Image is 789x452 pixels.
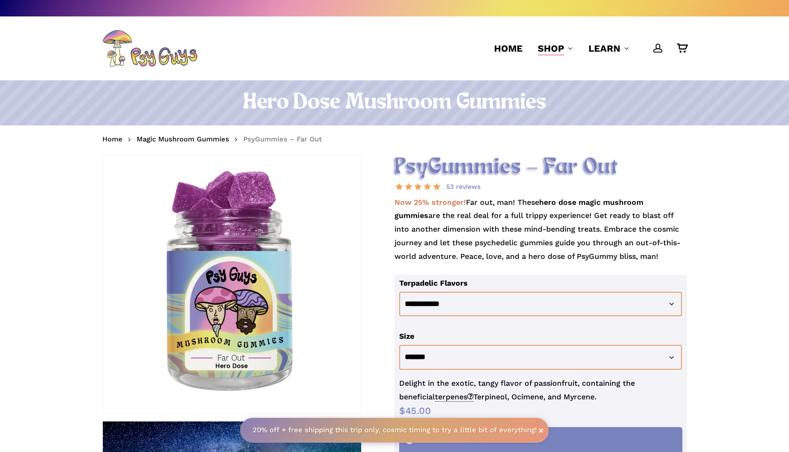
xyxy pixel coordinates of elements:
span: $ [399,405,405,416]
strong: Now 25% stronger! [394,198,466,207]
h2: PsyGummies – Far Out [394,155,687,180]
a: Home [494,42,523,55]
img: PsyGuys [102,30,197,67]
a: Cart [677,43,687,54]
a: Shop [538,42,573,55]
strong: 20% off + free shipping this trip only, cosmic timing to try a little bit of everything! [253,426,537,434]
a: Home [102,134,123,144]
span: Home [494,43,523,54]
span: × [538,425,544,435]
h1: Hero Dose Mushroom Gummies [102,90,687,116]
p: Far out, man! These are the real deal for a full trippy experience! Get ready to blast off into a... [394,196,687,275]
a: Magic Mushroom Gummies [137,134,229,144]
bdi: 45.00 [399,405,431,416]
span: terpenes [435,392,473,402]
a: Learn [588,42,630,55]
nav: Main Menu [487,16,687,80]
span: PsyGummies – Far Out [243,135,322,143]
label: Terpadelic Flavors [399,279,468,288]
label: Size [399,332,414,341]
span: Shop [538,43,564,54]
span: Learn [588,43,620,54]
p: Delight in the exotic, tangy flavor of passionfruit, containing the beneficial Terpineol, Ocimene... [399,377,682,404]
